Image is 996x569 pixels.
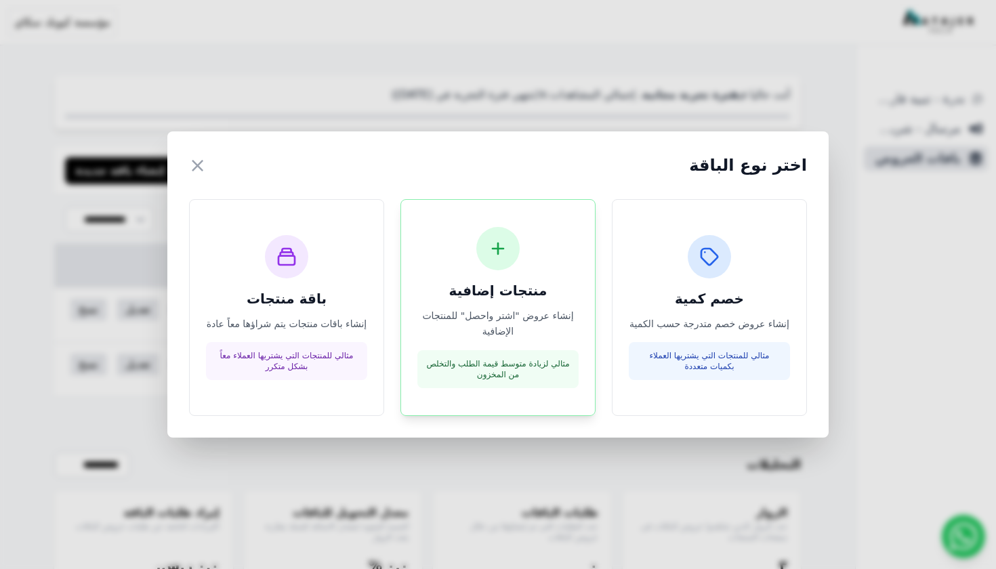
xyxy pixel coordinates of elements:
h3: خصم كمية [629,289,790,308]
p: مثالي للمنتجات التي يشتريها العملاء بكميات متعددة [637,350,782,372]
p: إنشاء عروض خصم متدرجة حسب الكمية [629,316,790,332]
h2: اختر نوع الباقة [689,154,807,176]
p: إنشاء باقات منتجات يتم شراؤها معاً عادة [206,316,367,332]
h3: باقة منتجات [206,289,367,308]
p: مثالي للمنتجات التي يشتريها العملاء معاً بشكل متكرر [214,350,359,372]
p: مثالي لزيادة متوسط قيمة الطلب والتخلص من المخزون [426,358,570,380]
h3: منتجات إضافية [417,281,579,300]
button: × [189,153,206,177]
p: إنشاء عروض "اشتر واحصل" للمنتجات الإضافية [417,308,579,339]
